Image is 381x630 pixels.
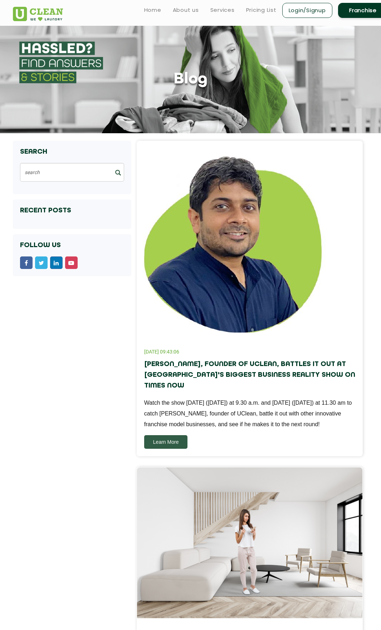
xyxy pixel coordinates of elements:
[144,349,356,355] span: [DATE] 09:43:06
[144,359,356,391] h4: [PERSON_NAME], Founder of UClean, battles it out at [GEOGRAPHIC_DATA]'s Biggest Business Reality ...
[282,3,332,18] a: Login/Signup
[174,71,207,89] h1: Blog
[144,435,188,449] a: Learn More
[210,6,235,14] a: Services
[144,6,161,14] a: Home
[144,398,356,430] p: Watch the show [DATE] ([DATE]) at 9.30 a.m. and [DATE] ([DATE]) at 11.30 am to catch [PERSON_NAME...
[137,141,328,333] img: 1670319786-Arunabh.jpeg
[20,163,124,182] input: search
[20,148,124,156] h4: Search
[173,6,199,14] a: About us
[137,467,363,618] img: 1669721192-UP%20YOUR%20LIVING%20STANDARD,%20ON%20A%20BUDGET!.png
[20,241,124,249] h4: Follow us
[246,6,277,14] a: Pricing List
[20,207,124,215] h4: Recent Posts
[13,7,63,21] img: UClean Laundry and Dry Cleaning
